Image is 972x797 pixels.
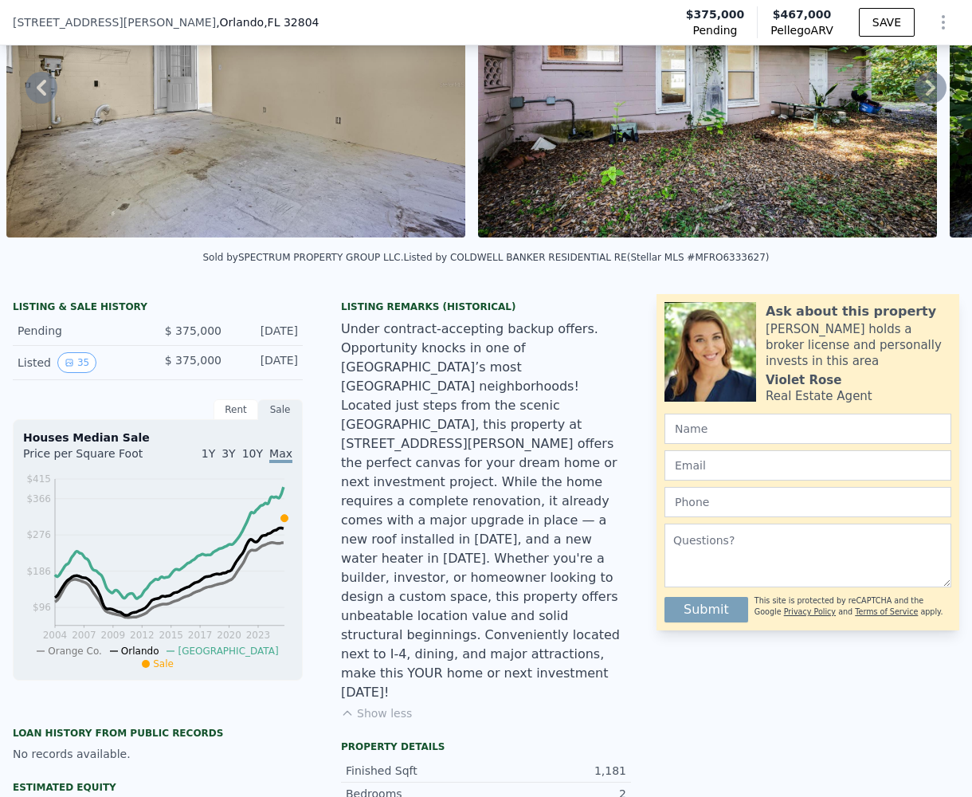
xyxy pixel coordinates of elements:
div: Houses Median Sale [23,430,292,446]
button: Show Options [927,6,959,38]
div: Price per Square Foot [23,446,158,471]
span: 10Y [242,447,263,460]
button: SAVE [859,8,915,37]
tspan: 2023 [246,630,271,641]
div: Listing Remarks (Historical) [341,300,631,313]
span: [STREET_ADDRESS][PERSON_NAME] [13,14,216,30]
div: Finished Sqft [346,763,486,779]
a: Privacy Policy [784,607,836,616]
span: Pellego ARV [770,22,833,38]
tspan: $415 [26,473,51,485]
div: Listed [18,352,145,373]
button: Submit [664,597,748,622]
button: Show less [341,705,412,721]
tspan: 2007 [72,630,96,641]
span: $ 375,000 [165,354,221,367]
div: Under contract-accepting backup offers. Opportunity knocks in one of [GEOGRAPHIC_DATA]’s most [GE... [341,320,631,702]
span: , FL 32804 [264,16,319,29]
div: Pending [18,323,145,339]
div: Estimated Equity [13,781,303,794]
span: [GEOGRAPHIC_DATA] [178,646,278,657]
span: 1Y [202,447,215,460]
button: View historical data [57,352,96,373]
div: Sale [258,399,303,420]
div: Rent [214,399,258,420]
tspan: 2009 [101,630,126,641]
div: No records available. [13,746,303,762]
div: LISTING & SALE HISTORY [13,300,303,316]
span: , Orlando [216,14,319,30]
tspan: $366 [26,493,51,505]
span: Orange Co. [48,646,101,657]
span: Max [269,447,292,463]
input: Email [664,450,951,481]
span: $ 375,000 [165,324,221,337]
div: Ask about this property [766,302,936,321]
div: Real Estate Agent [766,388,872,404]
div: Sold by SPECTRUM PROPERTY GROUP LLC . [202,252,403,263]
div: Property details [341,740,631,753]
tspan: 2012 [130,630,155,641]
div: Listed by COLDWELL BANKER RESIDENTIAL RE (Stellar MLS #MFRO6333627) [404,252,770,263]
tspan: $186 [26,566,51,577]
div: 1,181 [486,763,626,779]
tspan: 2015 [159,630,183,641]
tspan: 2004 [43,630,68,641]
div: [PERSON_NAME] holds a broker license and personally invests in this area [766,321,951,369]
span: Orlando [121,646,159,657]
div: This site is protected by reCAPTCHA and the Google and apply. [754,591,951,622]
input: Name [664,414,951,444]
div: [DATE] [234,352,298,373]
tspan: $96 [33,602,51,613]
span: $375,000 [686,6,745,22]
div: Loan history from public records [13,727,303,740]
tspan: 2020 [217,630,241,641]
a: Terms of Service [855,607,918,616]
tspan: 2017 [188,630,213,641]
div: Violet Rose [766,372,841,388]
span: Pending [692,22,737,38]
div: [DATE] [234,323,298,339]
span: Sale [153,658,174,669]
tspan: $276 [26,529,51,540]
input: Phone [664,487,951,517]
span: 3Y [221,447,235,460]
span: $467,000 [773,8,832,21]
